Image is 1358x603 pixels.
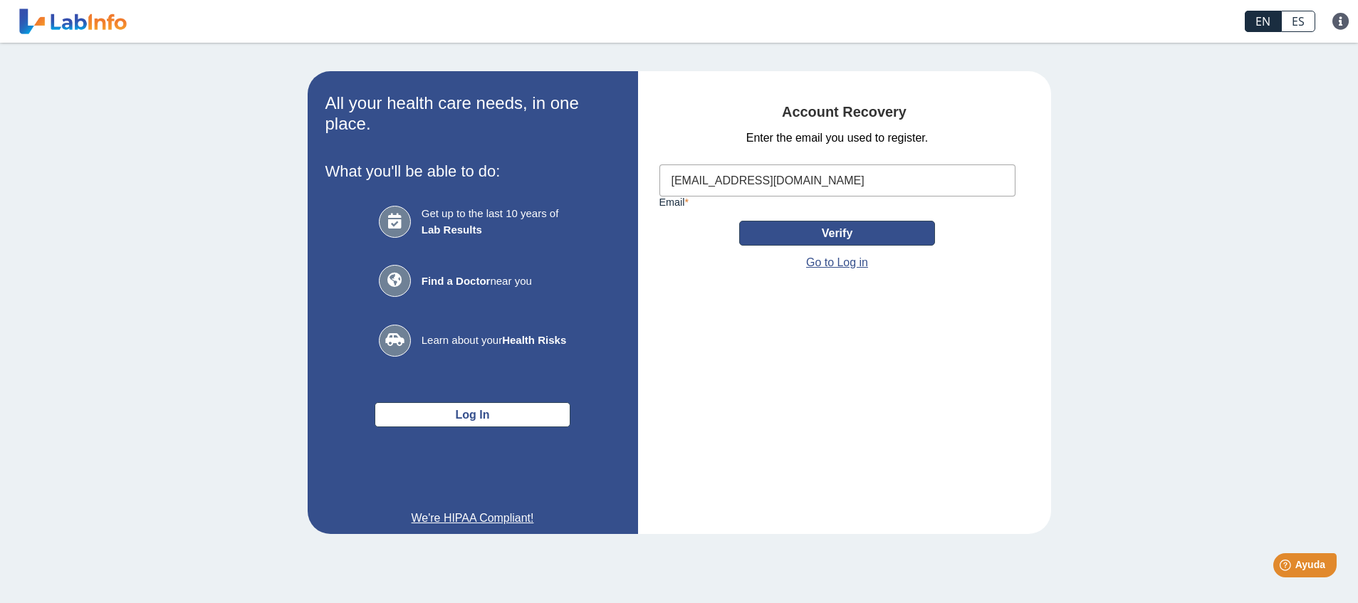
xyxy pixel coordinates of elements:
h3: What you'll be able to do: [325,162,620,180]
span: near you [422,273,566,290]
iframe: Help widget launcher [1231,547,1342,587]
a: Go to Log in [806,254,868,271]
h4: Account Recovery [659,104,1030,121]
label: Email [659,196,1015,208]
a: We're HIPAA Compliant! [325,510,620,527]
b: Lab Results [422,224,482,236]
span: Get up to the last 10 years of [422,206,566,238]
span: Enter the email you used to register. [746,130,928,147]
b: Find a Doctor [422,275,491,287]
a: ES [1281,11,1315,32]
a: EN [1245,11,1281,32]
span: Learn about your [422,332,566,349]
b: Health Risks [502,334,566,346]
h2: All your health care needs, in one place. [325,93,620,135]
button: Log In [375,402,570,427]
button: Verify [739,221,935,246]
